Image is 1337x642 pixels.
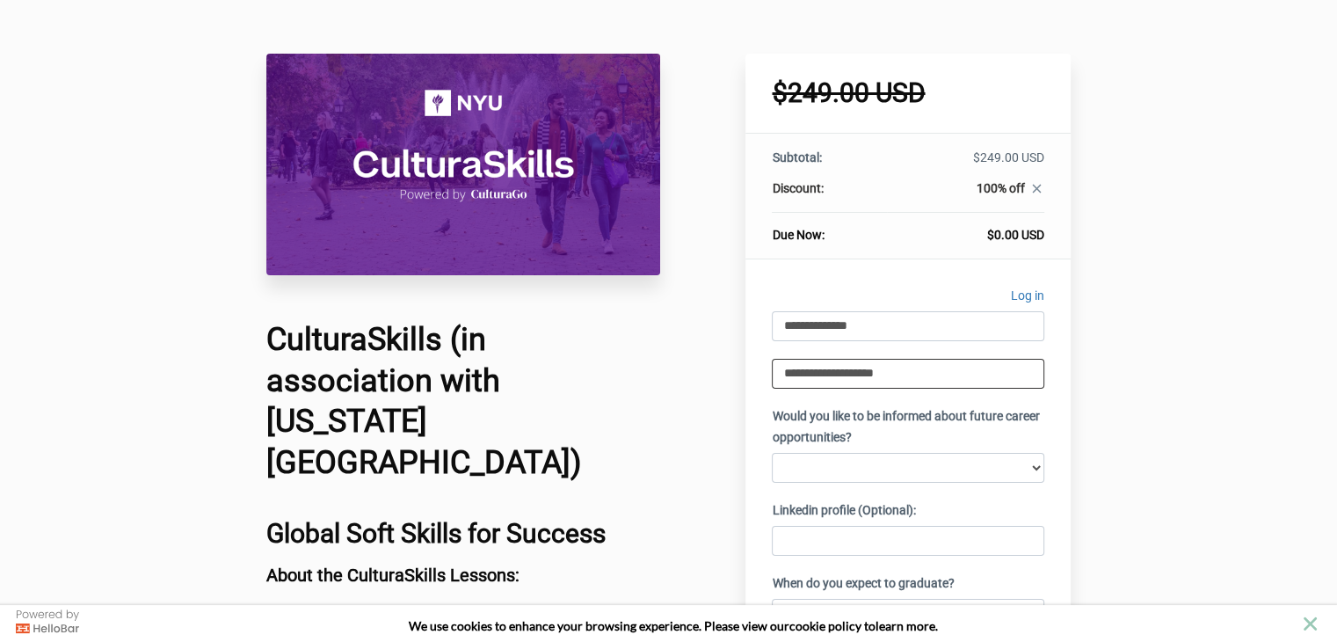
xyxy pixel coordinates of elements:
[887,149,1044,179] td: $249.00 USD
[987,228,1044,242] span: $0.00 USD
[1011,286,1044,311] a: Log in
[266,54,660,275] img: 31710be-8b5f-527-66b4-0ce37cce11c4_CulturaSkills_NYU_Course_Header_Image.png
[1025,181,1044,201] a: close
[772,213,886,244] th: Due Now:
[789,618,861,633] a: cookie policy
[266,518,606,549] b: Global Soft Skills for Success
[772,179,886,213] th: Discount:
[266,319,660,484] h1: CulturaSkills (in association with [US_STATE][GEOGRAPHIC_DATA])
[977,181,1025,195] span: 100% off
[1299,613,1321,635] button: close
[876,618,938,633] span: learn more.
[772,500,915,522] label: Linkedin profile (Optional):
[266,565,660,585] h3: About the CulturaSkills Lessons:
[772,80,1044,106] h1: $249.00 USD
[772,573,954,595] label: When do you expect to graduate?
[1029,181,1044,196] i: close
[772,406,1044,449] label: Would you like to be informed about future career opportunities?
[864,618,876,633] strong: to
[409,618,789,633] span: We use cookies to enhance your browsing experience. Please view our
[772,150,821,164] span: Subtotal:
